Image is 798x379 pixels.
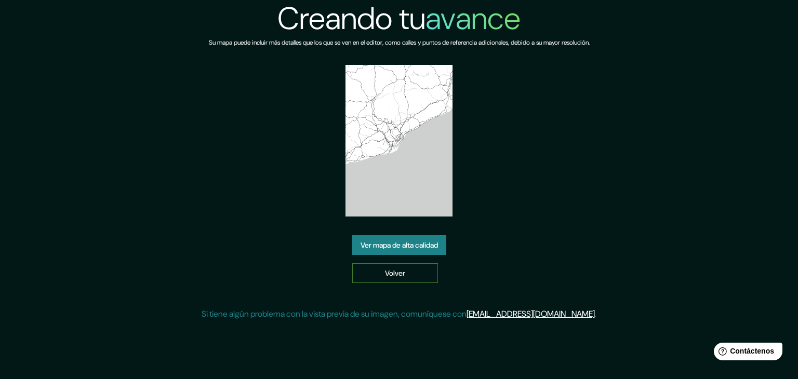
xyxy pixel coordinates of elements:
img: vista previa del mapa creado [345,65,453,216]
font: Ver mapa de alta calidad [361,240,438,250]
font: . [595,308,596,319]
a: Ver mapa de alta calidad [352,235,446,255]
font: Volver [385,268,405,278]
a: Volver [352,263,438,283]
a: [EMAIL_ADDRESS][DOMAIN_NAME] [467,308,595,319]
font: Si tiene algún problema con la vista previa de su imagen, comuníquese con [202,308,467,319]
iframe: Lanzador de widgets de ayuda [706,339,787,368]
font: Su mapa puede incluir más detalles que los que se ven en el editor, como calles y puntos de refer... [209,38,590,47]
